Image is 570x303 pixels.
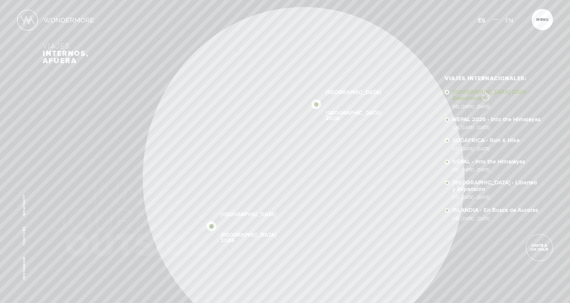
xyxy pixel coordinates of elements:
[453,180,542,200] a: [GEOGRAPHIC_DATA] - Libertad y ExpansiónDel [DATE] - [DATE]
[22,194,26,216] a: WhatsApp
[505,17,513,24] span: EN
[453,147,542,151] span: Del [DATE] - [DATE]
[453,117,542,130] a: NEPAL 2026 - Into the HimalayasDel [DATE] - [DATE]
[453,105,542,109] span: Del [DATE] - [DATE]
[17,10,38,31] img: Logo
[526,234,553,261] a: Unite a un viaje
[505,14,513,27] a: EN
[453,126,542,130] span: Del [DATE] - [DATE]
[453,207,542,221] a: ISLANDIA - En Busca de AurorasDel [DATE] - [DATE]
[43,43,527,65] h3: Viajes internos, afuera
[526,244,553,251] span: Unite a un viaje
[453,217,542,221] span: Del [DATE] - [DATE]
[233,46,242,56] img: icon
[478,14,485,27] a: ES
[536,18,549,22] span: Menu
[445,76,542,81] h3: Viajes Internacionales:
[453,168,542,172] span: Del [DATE] - [DATE]
[326,90,381,95] a: [GEOGRAPHIC_DATA]
[22,226,26,246] a: Youtube
[453,159,542,172] a: NEPAL - Into the HimalayasDel [DATE] - [DATE]
[43,17,94,22] img: Nombre Logo
[326,110,381,121] a: [GEOGRAPHIC_DATA] 2026
[247,48,302,53] a: [GEOGRAPHIC_DATA]
[221,212,276,217] a: [GEOGRAPHIC_DATA]
[453,89,542,109] a: [GEOGRAPHIC_DATA] 2026 - DesconocidaDel [DATE] - [DATE]
[221,232,276,243] a: [GEOGRAPHIC_DATA] 2026
[206,222,216,231] img: icon
[311,100,321,109] img: icon
[22,257,26,279] a: Instagram
[453,195,542,200] span: Del [DATE] - [DATE]
[453,138,542,151] a: SUDÁFRICA - Run & HikeDel [DATE] - [DATE]
[478,17,485,24] span: ES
